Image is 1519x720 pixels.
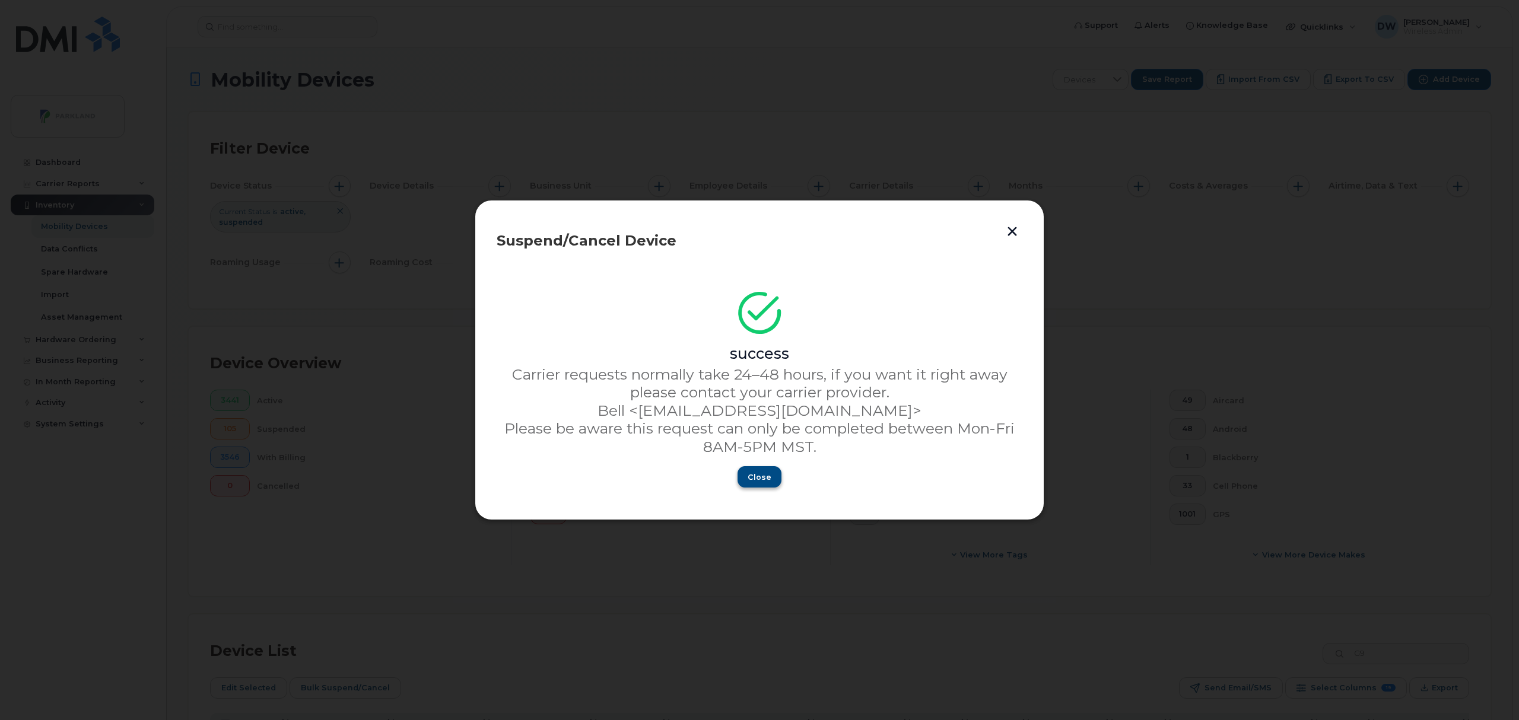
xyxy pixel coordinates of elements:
button: Close [738,466,781,488]
span: Close [748,471,771,483]
p: Bell <[EMAIL_ADDRESS][DOMAIN_NAME]> [497,402,1022,419]
div: Suspend/Cancel Device [497,234,1022,248]
div: success [497,345,1022,362]
p: Please be aware this request can only be completed between Mon-Fri 8AM-5PM MST. [497,419,1022,455]
p: Carrier requests normally take 24–48 hours, if you want it right away please contact your carrier... [497,365,1022,402]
